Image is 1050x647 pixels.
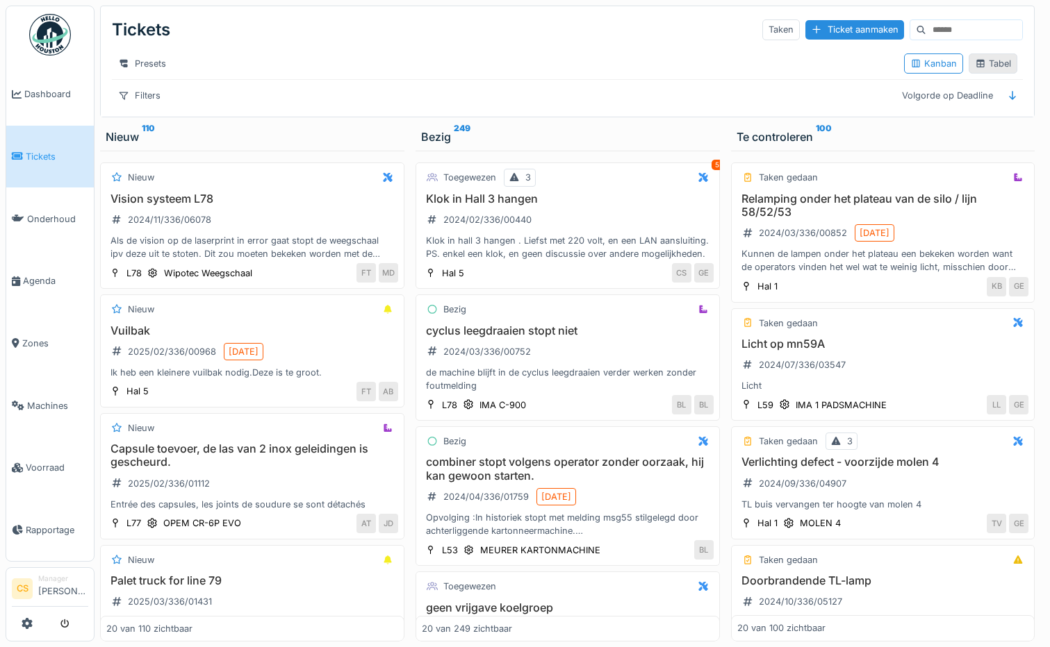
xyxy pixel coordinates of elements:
a: Rapportage [6,499,94,562]
div: [DATE] [860,226,889,240]
div: Presets [112,53,172,74]
div: 20 van 249 zichtbaar [422,622,512,635]
li: CS [12,578,33,599]
sup: 100 [816,128,832,145]
h3: Relamping onder het plateau van de silo / lijn 58/52/53 [737,192,1029,219]
div: FT [356,263,376,283]
div: Taken [762,19,800,40]
span: Machines [27,399,88,412]
div: BL [694,395,714,414]
div: JD [379,514,398,533]
div: CS [672,263,691,283]
span: Dashboard [24,87,88,101]
div: Nieuw [128,171,154,184]
div: LL [987,395,1006,414]
div: Hal 1 [757,516,778,530]
div: Tabel [975,57,1011,70]
span: Onderhoud [27,212,88,226]
div: Taken gedaan [759,553,818,566]
a: CS Manager[PERSON_NAME] [12,573,88,607]
div: Kunnen de lampen onder het plateau een bekeken worden want de operators vinden het wel wat te wei... [737,247,1029,274]
div: 2024/03/336/00752 [443,345,531,358]
div: Bezig [443,303,466,316]
li: [PERSON_NAME] [38,573,88,603]
span: Tickets [26,150,88,163]
div: Te controleren [737,128,1030,145]
div: 2024/02/336/00440 [443,213,532,226]
div: Nieuw [128,421,154,435]
div: OPEM CR-6P EVO [163,516,241,530]
h3: Vuilbak [106,324,398,337]
div: Kanban [910,57,957,70]
div: Ik heb een kleinere vuilbak nodig.Deze is te groot. [106,366,398,379]
h3: Capsule toevoer, de las van 2 inox geleidingen is gescheurd. [106,442,398,469]
div: 2025/02/336/00968 [128,345,216,358]
div: Opvolging :In historiek stopt met melding msg55 stilgelegd door achterliggende kartonneermachine.... [422,511,714,537]
div: MEURER KARTONMACHINE [480,544,600,557]
div: IMA C-900 [479,398,526,412]
div: GE [1009,277,1028,296]
div: Toegewezen [443,171,496,184]
div: Hal 5 [442,267,464,280]
div: Taken gedaan [759,435,818,448]
a: Voorraad [6,437,94,499]
div: Filters [112,85,167,106]
div: MD [379,263,398,283]
h3: Vision systeem L78 [106,192,398,205]
div: Ticket aanmaken [805,20,904,39]
div: Hal 5 [126,385,149,398]
div: L77 [126,516,141,530]
div: BL [694,540,714,560]
div: Bezig [443,435,466,448]
div: 2024/03/336/00852 [759,226,847,240]
div: 2024/04/336/01759 [443,490,529,503]
div: [DATE] [229,345,259,358]
div: Nieuw [106,128,399,145]
div: Entrée des capsules, les joints de soudure se sont détachés [106,498,398,511]
div: 2025/02/336/01112 [128,477,210,490]
div: Nieuw [128,553,154,566]
div: L78 [126,267,142,280]
div: Klok in hall 3 hangen . Liefst met 220 volt, en een LAN aansluiting. PS. enkel een klok, en geen ... [422,234,714,260]
h3: Licht op mn59A [737,337,1029,351]
img: Badge_color-CXgf-gQk.svg [29,14,71,56]
div: Als de vision op de laserprint in error gaat stopt de weegschaal ipv deze uit te stoten. Dit zou ... [106,234,398,260]
h3: geen vrijgave koelgroep [422,601,714,614]
a: Zones [6,312,94,375]
div: KB [987,277,1006,296]
div: Volgorde op Deadline [896,85,999,106]
div: 2024/10/336/05127 [759,595,842,608]
h3: Verlichting defect - voorzijde molen 4 [737,455,1029,469]
div: L59 [757,398,773,412]
h3: Doorbrandende TL-lamp [737,574,1029,587]
div: L78 [442,398,457,412]
h3: combiner stopt volgens operator zonder oorzaak, hij kan gewoon starten. [422,455,714,482]
a: Dashboard [6,63,94,126]
div: IMA 1 PADSMACHINE [796,398,887,412]
span: Voorraad [26,461,88,474]
div: TV [987,514,1006,533]
div: Bezig [421,128,714,145]
div: Taken gedaan [759,317,818,330]
div: FT [356,382,376,401]
sup: 249 [454,128,470,145]
div: GE [694,263,714,283]
a: Onderhoud [6,187,94,250]
div: Hal 1 [757,280,778,293]
div: 20 van 100 zichtbaar [737,622,826,635]
div: 5 [712,160,723,170]
div: [DATE] [541,490,571,503]
a: Tickets [6,126,94,188]
div: Nieuw [128,303,154,316]
div: GE [1009,514,1028,533]
div: GE [1009,395,1028,414]
div: 2024/07/336/03547 [759,358,846,371]
div: AT [356,514,376,533]
div: Taken gedaan [759,171,818,184]
div: 2025/03/336/01431 [128,595,212,608]
span: Agenda [23,274,88,287]
div: BL [672,395,691,414]
h3: Palet truck for line 79 [106,574,398,587]
span: Rapportage [26,523,88,537]
div: Manager [38,573,88,584]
